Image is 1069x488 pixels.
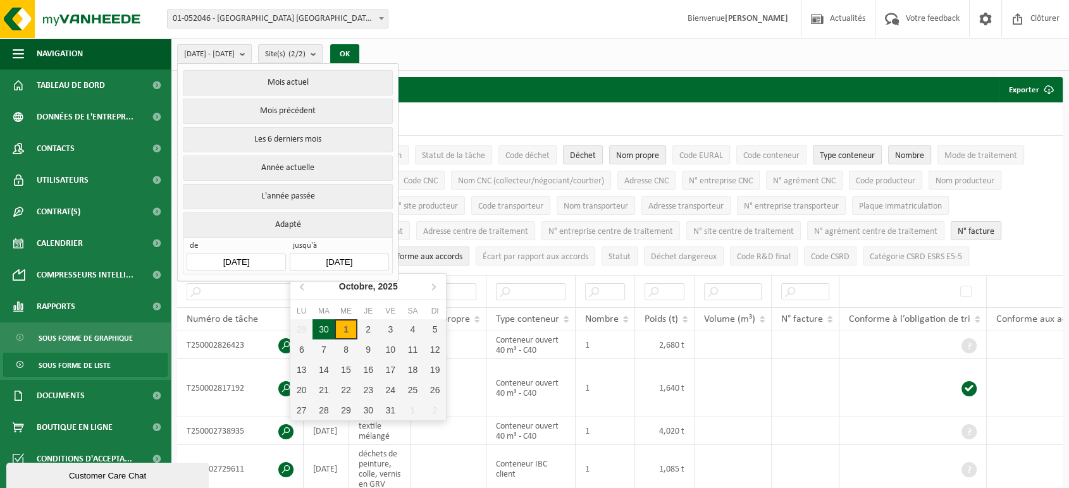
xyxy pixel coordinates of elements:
button: StatutStatut: Activate to sort [602,247,638,265]
span: N° entreprise centre de traitement [548,227,673,236]
td: Conteneur ouvert 40 m³ - C40 [486,359,576,417]
button: Code conteneurCode conteneur: Activate to sort [736,145,806,164]
iframe: chat widget [6,460,211,488]
div: 10 [380,339,402,360]
span: Déchet dangereux [651,252,717,262]
a: Sous forme de graphique [3,326,168,350]
button: Code R&D finalCode R&amp;D final: Activate to sort [730,247,798,265]
td: Conteneur ouvert 40 m³ - C40 [486,331,576,359]
button: Adresse centre de traitementAdresse centre de traitement: Activate to sort [416,221,535,240]
div: 28 [312,400,335,420]
span: Poids (t) [645,314,678,324]
div: Me [335,305,357,317]
span: Conforme à l’obligation de tri [849,314,970,324]
button: N° entreprise CNCN° entreprise CNC: Activate to sort [682,171,760,190]
span: Calendrier [37,228,83,259]
td: textile mélangé [349,417,411,445]
div: 1 [335,319,357,339]
span: Code conteneur [743,151,800,161]
div: 24 [380,380,402,400]
button: L'année passée [183,184,392,209]
span: Nom CNC (collecteur/négociant/courtier) [458,176,604,186]
span: Type conteneur [820,151,875,161]
button: [DATE] - [DATE] [177,44,252,63]
span: Code CSRD [811,252,850,262]
button: Nom CNC (collecteur/négociant/courtier)Nom CNC (collecteur/négociant/courtier): Activate to sort [451,171,611,190]
span: Code R&D final [737,252,791,262]
div: 27 [290,400,312,420]
div: 25 [402,380,424,400]
td: 2,680 t [635,331,695,359]
button: Code CSRDCode CSRD: Activate to sort [804,247,856,265]
button: NombreNombre: Activate to sort [888,145,931,164]
div: 11 [402,339,424,360]
span: Contrat(s) [37,196,80,228]
span: Numéro de tâche [187,314,258,324]
div: Octobre, [334,276,403,296]
div: 4 [402,319,424,339]
button: Nom transporteurNom transporteur: Activate to sort [557,196,635,215]
button: DéchetDéchet: Activate to sort [563,145,603,164]
button: Adapté [183,212,392,237]
td: Conteneur ouvert 40 m³ - C40 [486,417,576,445]
span: Boutique en ligne [37,412,113,443]
a: Sous forme de liste [3,353,168,377]
div: 29 [290,319,312,339]
button: Code CNCCode CNC: Activate to sort [397,171,445,190]
div: 2 [357,319,380,339]
span: Code EURAL [679,151,723,161]
span: Conditions d'accepta... [37,443,132,475]
span: Plaque immatriculation [859,202,942,211]
div: 14 [312,360,335,380]
span: 01-052046 - SAINT-GOBAIN ADFORS BELGIUM - BUGGENHOUT [167,9,388,28]
div: 22 [335,380,357,400]
span: Données de l'entrepr... [37,101,133,133]
span: Conforme aux accords [384,252,462,262]
div: 13 [290,360,312,380]
div: 7 [312,339,335,360]
button: Adresse CNCAdresse CNC: Activate to sort [617,171,676,190]
div: Lu [290,305,312,317]
span: [DATE] - [DATE] [184,45,235,64]
button: N° entreprise centre de traitementN° entreprise centre de traitement: Activate to sort [541,221,680,240]
span: N° entreprise CNC [689,176,753,186]
button: Nom producteurNom producteur: Activate to sort [929,171,1001,190]
div: 21 [312,380,335,400]
span: Statut [609,252,631,262]
span: Code déchet [505,151,550,161]
span: Sous forme de liste [39,353,111,377]
td: 1 [576,417,635,445]
span: Site(s) [265,45,306,64]
span: N° facture [781,314,823,324]
span: jusqu'à [290,241,388,253]
td: T250002738935 [177,417,304,445]
span: Nombre [585,314,619,324]
div: 2 [424,400,446,420]
button: Exporter [999,77,1061,102]
button: Code EURALCode EURAL: Activate to sort [672,145,730,164]
button: Adresse transporteurAdresse transporteur: Activate to sort [641,196,731,215]
div: 15 [335,360,357,380]
button: Mois actuel [183,70,392,95]
button: N° entreprise transporteurN° entreprise transporteur: Activate to sort [737,196,846,215]
div: Ma [312,305,335,317]
div: 5 [424,319,446,339]
span: Catégorie CSRD ESRS E5-5 [870,252,962,262]
span: Statut de la tâche [422,151,485,161]
span: N° entreprise transporteur [744,202,839,211]
button: Les 6 derniers mois [183,127,392,152]
td: 1 [576,331,635,359]
button: Conforme aux accords : Activate to sort [377,247,469,265]
span: Rapports [37,291,75,322]
button: Mois précédent [183,99,392,124]
span: Sous forme de graphique [39,326,133,350]
span: N° facture [958,227,994,236]
div: 30 [312,319,335,339]
td: T250002826423 [177,331,304,359]
button: Code transporteurCode transporteur: Activate to sort [471,196,550,215]
td: 4,020 t [635,417,695,445]
div: Ve [380,305,402,317]
count: (2/2) [288,50,306,58]
button: Catégorie CSRD ESRS E5-5Catégorie CSRD ESRS E5-5: Activate to sort [863,247,969,265]
div: 16 [357,360,380,380]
